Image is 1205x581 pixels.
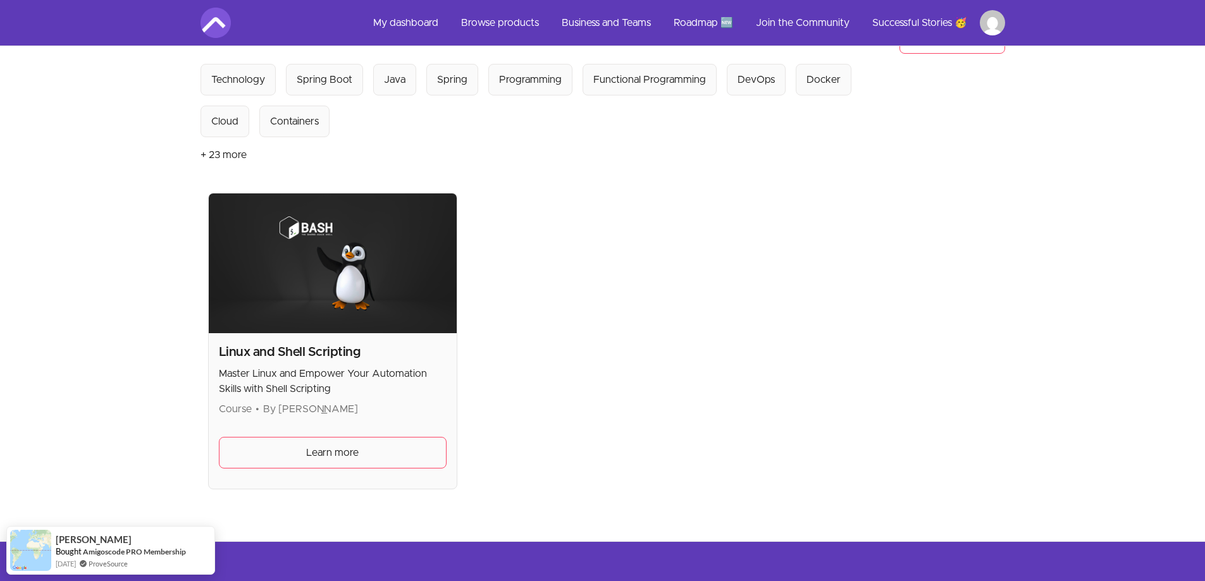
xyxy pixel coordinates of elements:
[89,558,128,569] a: ProveSource
[297,72,352,87] div: Spring Boot
[10,530,51,571] img: provesource social proof notification image
[56,534,132,545] span: [PERSON_NAME]
[451,8,549,38] a: Browse products
[664,8,743,38] a: Roadmap 🆕
[201,8,231,38] img: Amigoscode logo
[219,343,447,361] h2: Linux and Shell Scripting
[862,8,977,38] a: Successful Stories 🥳
[209,193,457,333] img: Product image for Linux and Shell Scripting
[384,72,405,87] div: Java
[263,404,358,414] span: By [PERSON_NAME]
[56,558,76,569] span: [DATE]
[437,72,467,87] div: Spring
[219,404,252,414] span: Course
[56,546,82,556] span: Bought
[499,72,562,87] div: Programming
[219,437,447,468] a: Learn more
[738,72,775,87] div: DevOps
[256,404,259,414] span: •
[211,114,238,129] div: Cloud
[552,8,661,38] a: Business and Teams
[270,114,319,129] div: Containers
[806,72,841,87] div: Docker
[363,8,448,38] a: My dashboard
[363,8,1005,38] nav: Main
[83,546,186,557] a: Amigoscode PRO Membership
[980,10,1005,35] img: Profile image for Kacper Kapela
[746,8,860,38] a: Join the Community
[211,72,265,87] div: Technology
[593,72,706,87] div: Functional Programming
[219,366,447,396] p: Master Linux and Empower Your Automation Skills with Shell Scripting
[201,137,247,173] button: + 23 more
[306,445,359,460] span: Learn more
